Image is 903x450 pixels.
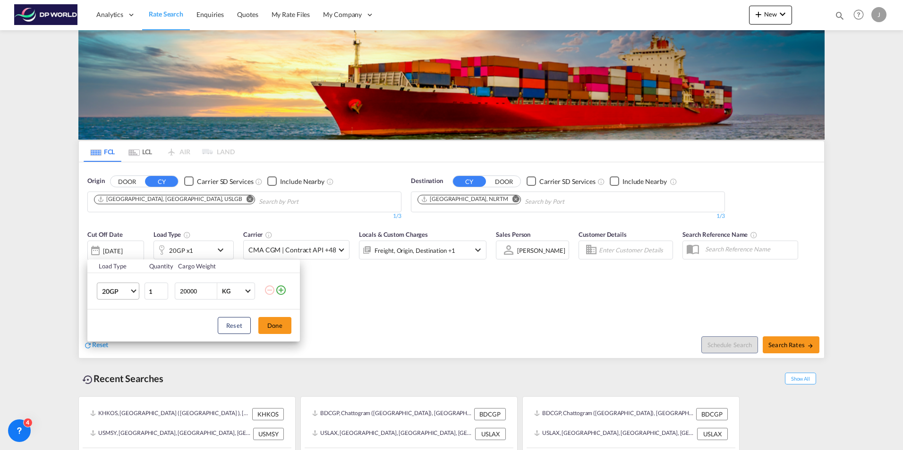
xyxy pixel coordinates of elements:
input: Qty [145,283,168,300]
div: KG [222,287,230,295]
th: Load Type [87,259,144,273]
input: Enter Weight [179,283,217,299]
th: Quantity [144,259,173,273]
md-icon: icon-minus-circle-outline [264,284,275,296]
button: Done [258,317,291,334]
button: Reset [218,317,251,334]
md-select: Choose: 20GP [97,283,139,300]
div: Cargo Weight [178,262,258,270]
md-icon: icon-plus-circle-outline [275,284,287,296]
span: 20GP [102,287,129,296]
